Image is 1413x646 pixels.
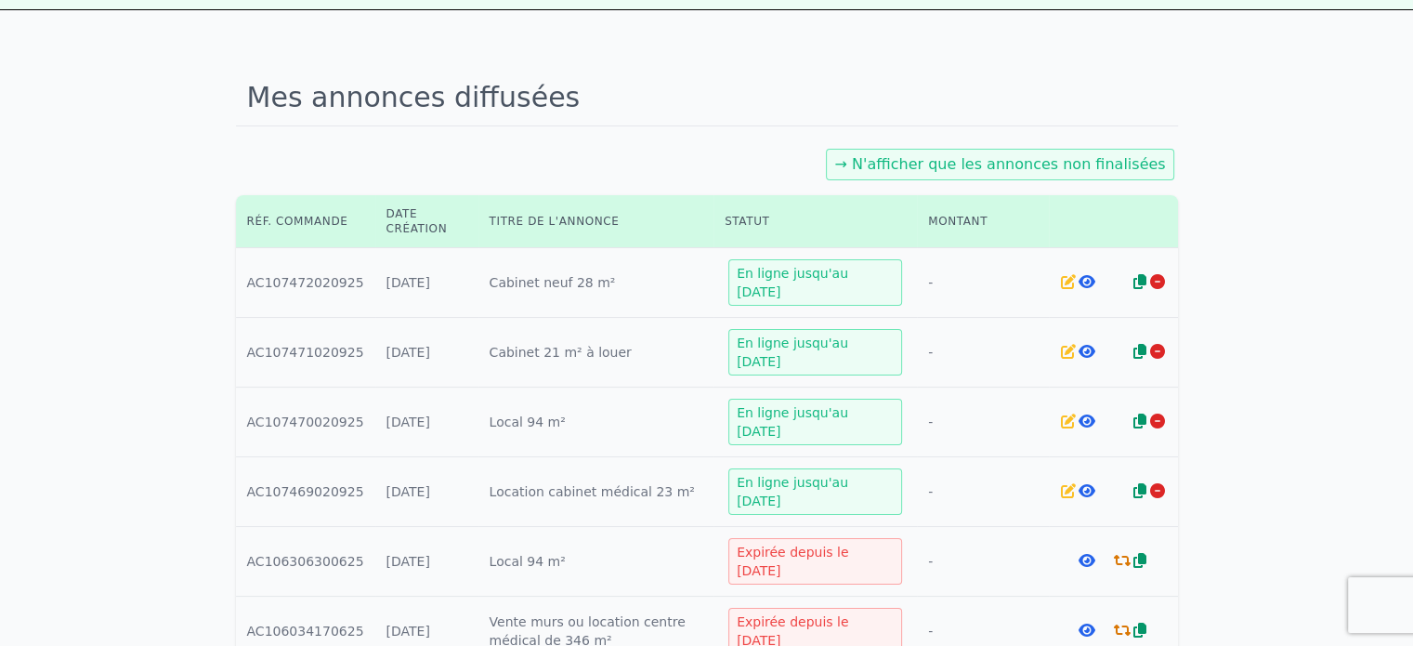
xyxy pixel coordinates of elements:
[1150,274,1165,289] i: Arrêter la diffusion de l'annonce
[236,388,375,457] td: AC107470020925
[236,527,375,597] td: AC106306300625
[834,155,1165,173] a: → N'afficher que les annonces non finalisées
[1061,414,1076,428] i: Editer l'annonce
[236,457,375,527] td: AC107469020925
[917,388,1049,457] td: -
[236,318,375,388] td: AC107471020925
[236,248,375,318] td: AC107472020925
[375,457,478,527] td: [DATE]
[478,318,714,388] td: Cabinet 21 m² à louer
[478,388,714,457] td: Local 94 m²
[1061,483,1076,498] i: Editer l'annonce
[917,318,1049,388] td: -
[1114,553,1131,568] i: Renouveler la commande
[375,388,478,457] td: [DATE]
[1133,483,1146,498] i: Dupliquer l'annonce
[1133,274,1146,289] i: Dupliquer l'annonce
[728,468,902,515] div: En ligne jusqu'au [DATE]
[375,318,478,388] td: [DATE]
[1133,344,1146,359] i: Dupliquer l'annonce
[236,195,375,248] th: Réf. commande
[1078,553,1094,568] i: Voir l'annonce
[478,457,714,527] td: Location cabinet médical 23 m²
[1078,274,1094,289] i: Voir l'annonce
[375,195,478,248] th: Date création
[1133,553,1146,568] i: Dupliquer l'annonce
[1133,623,1146,638] i: Dupliquer l'annonce
[1078,414,1094,428] i: Voir l'annonce
[236,70,1178,126] h1: Mes annonces diffusées
[728,538,902,585] div: Expirée depuis le [DATE]
[917,195,1049,248] th: Montant
[917,457,1049,527] td: -
[478,248,714,318] td: Cabinet neuf 28 m²
[1150,414,1165,428] i: Arrêter la diffusion de l'annonce
[1133,414,1146,428] i: Dupliquer l'annonce
[917,527,1049,597] td: -
[478,195,714,248] th: Titre de l'annonce
[728,399,902,445] div: En ligne jusqu'au [DATE]
[375,527,478,597] td: [DATE]
[1061,274,1076,289] i: Editer l'annonce
[917,248,1049,318] td: -
[1150,483,1165,498] i: Arrêter la diffusion de l'annonce
[728,259,902,306] div: En ligne jusqu'au [DATE]
[1078,623,1094,638] i: Voir l'annonce
[1061,344,1076,359] i: Editer l'annonce
[1078,344,1094,359] i: Voir l'annonce
[728,329,902,376] div: En ligne jusqu'au [DATE]
[1078,483,1094,498] i: Voir l'annonce
[375,248,478,318] td: [DATE]
[478,527,714,597] td: Local 94 m²
[713,195,917,248] th: Statut
[1150,344,1165,359] i: Arrêter la diffusion de l'annonce
[1114,623,1131,638] i: Renouveler la commande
